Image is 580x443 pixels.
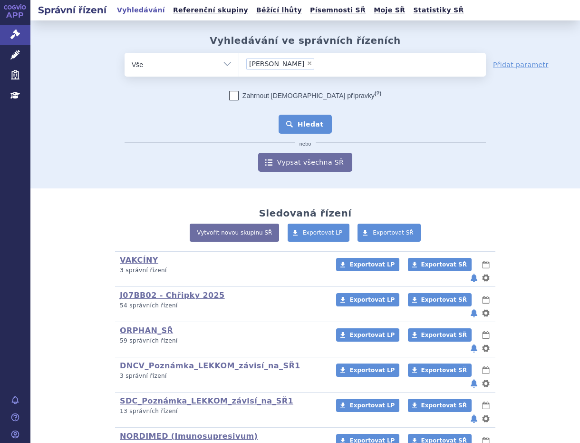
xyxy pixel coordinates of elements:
a: Exportovat SŘ [358,224,421,242]
i: nebo [295,141,316,147]
span: Exportovat SŘ [421,367,467,374]
button: lhůty [481,259,491,270]
span: × [307,60,312,66]
button: notifikace [469,307,479,319]
button: nastavení [481,343,491,354]
span: Exportovat LP [349,367,395,374]
input: [PERSON_NAME] [317,58,372,69]
button: lhůty [481,329,491,341]
a: ORPHAN_SŘ [120,326,173,335]
a: SDC_Poznámka_LEKKOM_závisí_na_SŘ1 [120,396,293,405]
label: Zahrnout [DEMOGRAPHIC_DATA] přípravky [229,91,381,100]
span: [PERSON_NAME] [249,60,304,67]
button: lhůty [481,400,491,411]
a: Exportovat LP [336,328,399,342]
button: notifikace [469,413,479,424]
a: Vytvořit novou skupinu SŘ [190,224,279,242]
a: Exportovat LP [288,224,350,242]
span: Exportovat SŘ [421,296,467,303]
button: notifikace [469,378,479,389]
button: notifikace [469,272,479,284]
a: Exportovat SŘ [408,293,472,306]
span: Exportovat LP [349,296,395,303]
span: Exportovat SŘ [373,229,414,236]
a: DNCV_Poznámka_LEKKOM_závisí_na_SŘ1 [120,361,300,370]
button: nastavení [481,378,491,389]
span: Exportovat LP [303,229,343,236]
button: Hledat [279,115,332,134]
h2: Správní řízení [30,3,114,17]
abbr: (?) [375,90,381,97]
a: J07BB02 - Chřipky 2025 [120,291,225,300]
span: Exportovat LP [349,332,395,338]
p: 3 správní řízení [120,372,324,380]
button: nastavení [481,307,491,319]
button: nastavení [481,272,491,284]
h2: Sledovaná řízení [259,207,351,219]
a: Exportovat SŘ [408,328,472,342]
p: 54 správních řízení [120,302,324,310]
span: Exportovat LP [349,402,395,409]
a: Vypsat všechna SŘ [258,153,352,172]
a: Exportovat SŘ [408,258,472,271]
a: NORDIMED (Imunosupresivum) [120,432,258,441]
a: Vyhledávání [114,4,168,17]
button: notifikace [469,343,479,354]
p: 59 správních řízení [120,337,324,345]
span: Exportovat SŘ [421,402,467,409]
p: 13 správních řízení [120,407,324,415]
h2: Vyhledávání ve správních řízeních [210,35,401,46]
a: Přidat parametr [493,60,549,69]
button: lhůty [481,364,491,376]
a: Běžící lhůty [253,4,305,17]
button: lhůty [481,294,491,305]
a: Exportovat LP [336,293,399,306]
button: nastavení [481,413,491,424]
p: 3 správní řízení [120,266,324,275]
a: Exportovat LP [336,364,399,377]
span: Exportovat SŘ [421,261,467,268]
span: Exportovat LP [349,261,395,268]
a: Statistiky SŘ [410,4,466,17]
a: Moje SŘ [371,4,408,17]
a: Referenční skupiny [170,4,251,17]
a: Exportovat LP [336,258,399,271]
a: Exportovat LP [336,399,399,412]
a: Exportovat SŘ [408,399,472,412]
a: Exportovat SŘ [408,364,472,377]
a: Písemnosti SŘ [307,4,368,17]
a: VAKCÍNY [120,256,158,265]
span: Exportovat SŘ [421,332,467,338]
